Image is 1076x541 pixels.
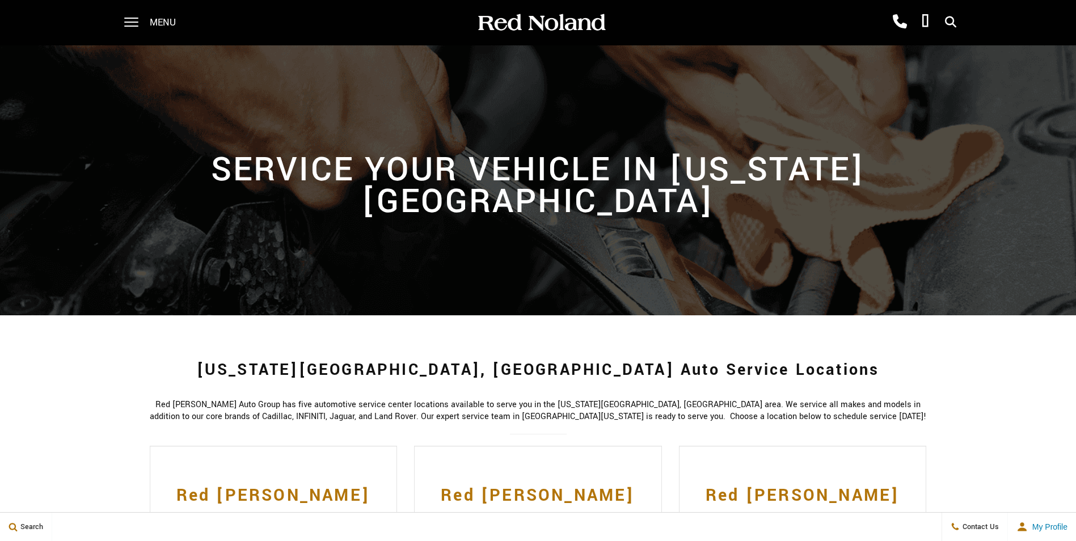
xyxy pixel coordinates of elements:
[1028,522,1067,531] span: My Profile
[960,522,999,532] span: Contact Us
[150,143,927,218] h2: Service Your Vehicle in [US_STATE][GEOGRAPHIC_DATA]
[18,522,43,532] span: Search
[1008,513,1076,541] button: user-profile-menu
[150,348,927,393] h1: [US_STATE][GEOGRAPHIC_DATA], [GEOGRAPHIC_DATA] Auto Service Locations
[150,399,927,422] p: Red [PERSON_NAME] Auto Group has five automotive service center locations available to serve you ...
[476,13,606,33] img: Red Noland Auto Group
